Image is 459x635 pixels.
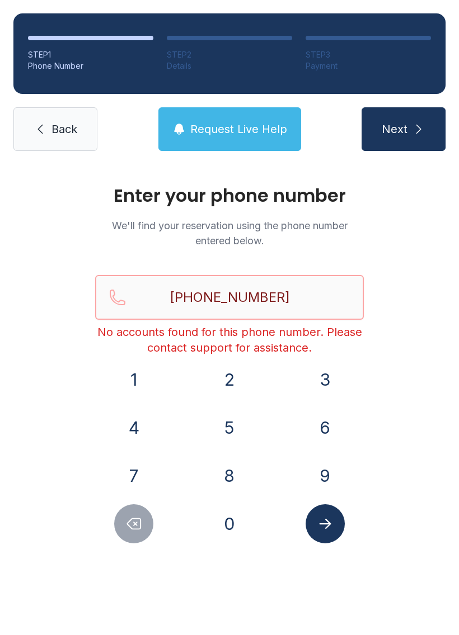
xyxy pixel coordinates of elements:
button: Delete number [114,504,153,543]
button: 6 [306,408,345,447]
div: Details [167,60,292,72]
button: 4 [114,408,153,447]
span: Next [382,121,408,137]
button: 3 [306,360,345,399]
div: No accounts found for this phone number. Please contact support for assistance. [95,324,364,356]
div: Payment [306,60,431,72]
button: 5 [210,408,249,447]
button: 7 [114,456,153,495]
button: 8 [210,456,249,495]
button: 9 [306,456,345,495]
button: Submit lookup form [306,504,345,543]
button: 0 [210,504,249,543]
span: Back [51,121,77,137]
span: Request Live Help [190,121,287,137]
div: STEP 1 [28,49,153,60]
div: STEP 3 [306,49,431,60]
button: 2 [210,360,249,399]
div: STEP 2 [167,49,292,60]
input: Reservation phone number [95,275,364,320]
button: 1 [114,360,153,399]
h1: Enter your phone number [95,187,364,205]
div: Phone Number [28,60,153,72]
p: We'll find your reservation using the phone number entered below. [95,218,364,248]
